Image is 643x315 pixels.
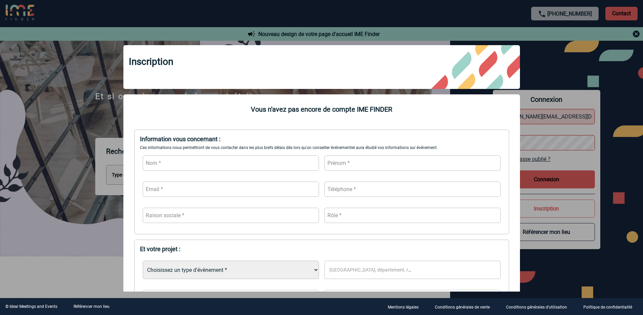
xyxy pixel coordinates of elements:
[506,305,567,310] p: Conditions générales d'utilisation
[501,303,578,310] a: Conditions générales d'utilisation
[143,182,319,197] input: Email *
[324,208,501,223] input: Rôle *
[143,208,319,223] input: Raison sociale *
[143,290,319,305] input: Date de début *
[324,155,501,171] input: Prénom *
[74,304,109,309] a: Référencer mon lieu
[324,290,501,305] input: Date de fin
[435,305,490,310] p: Conditions générales de vente
[140,245,503,253] div: Et votre projet :
[5,304,57,309] div: © Ideal Meetings and Events
[388,305,419,310] p: Mentions légales
[123,105,520,113] div: Vous n'avez pas encore de compte IME FINDER
[123,45,520,89] div: Inscription
[324,182,501,197] input: Téléphone *
[140,135,503,143] div: Information vous concernant :
[382,303,429,310] a: Mentions légales
[578,303,643,310] a: Politique de confidentialité
[143,155,319,171] input: Nom *
[329,267,427,273] span: [GEOGRAPHIC_DATA], département, région...
[140,145,503,150] div: Ces informations nous permettront de vous contacter dans les plus brefs délais dès lors qu'un con...
[429,303,501,310] a: Conditions générales de vente
[583,305,632,310] p: Politique de confidentialité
